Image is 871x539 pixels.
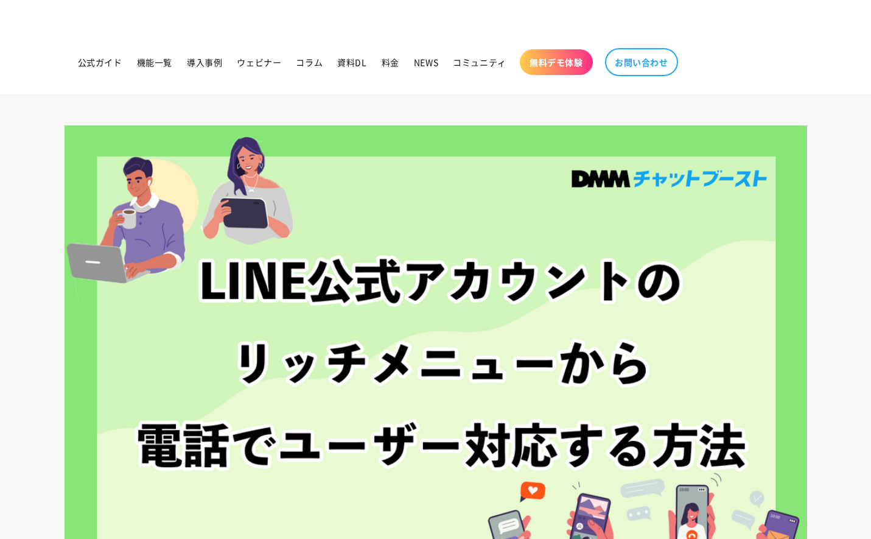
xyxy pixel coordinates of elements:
[520,49,593,75] a: 無料デモ体験
[374,49,407,75] a: 料金
[137,57,172,68] span: 機能一覧
[605,48,678,76] a: お問い合わせ
[446,49,514,75] a: コミュニティ
[187,57,222,68] span: 導入事例
[337,57,366,68] span: 資料DL
[289,49,330,75] a: コラム
[78,57,122,68] span: 公式ガイド
[229,49,289,75] a: ウェビナー
[414,57,438,68] span: NEWS
[382,57,399,68] span: 料金
[615,57,668,68] span: お問い合わせ
[71,49,130,75] a: 公式ガイド
[130,49,180,75] a: 機能一覧
[330,49,374,75] a: 資料DL
[180,49,229,75] a: 導入事例
[530,57,583,68] span: 無料デモ体験
[453,57,506,68] span: コミュニティ
[237,57,281,68] span: ウェビナー
[296,57,323,68] span: コラム
[407,49,446,75] a: NEWS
